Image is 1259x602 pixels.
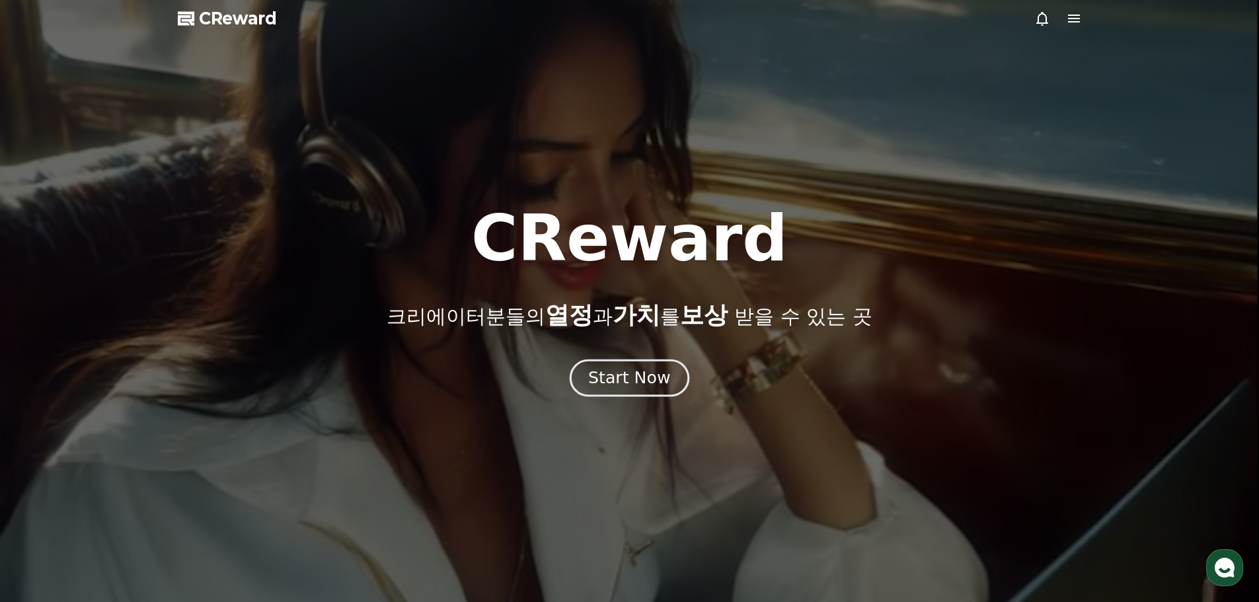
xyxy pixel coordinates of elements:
[545,301,593,328] span: 열정
[570,359,689,396] button: Start Now
[613,301,660,328] span: 가치
[471,207,788,270] h1: CReward
[199,8,277,29] span: CReward
[572,373,687,386] a: Start Now
[680,301,728,328] span: 보상
[4,419,87,452] a: 홈
[204,439,220,449] span: 설정
[87,419,171,452] a: 대화
[171,419,254,452] a: 설정
[42,439,50,449] span: 홈
[387,302,872,328] p: 크리에이터분들의 과 를 받을 수 있는 곳
[178,8,277,29] a: CReward
[588,367,670,389] div: Start Now
[121,439,137,450] span: 대화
